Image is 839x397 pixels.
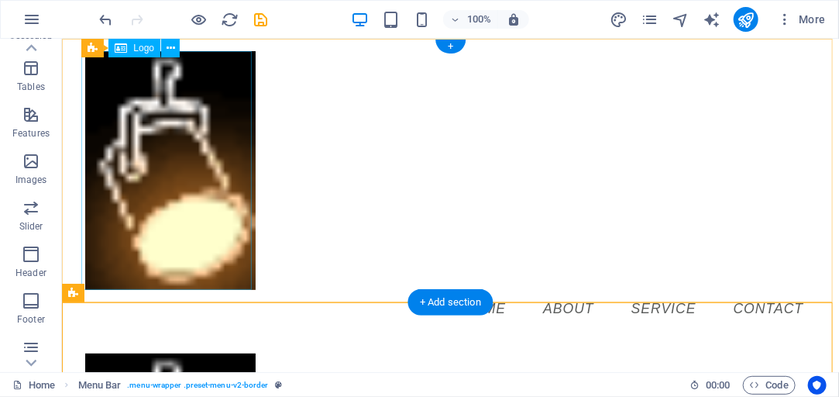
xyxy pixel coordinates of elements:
span: More [777,12,826,27]
span: Logo [133,43,154,53]
nav: breadcrumb [78,376,282,395]
i: Pages (Ctrl+Alt+S) [641,11,658,29]
p: Tables [17,81,45,93]
button: 100% [443,10,498,29]
button: publish [734,7,758,32]
i: Undo: Font style (normal -> italic) (Ctrl+Z) [98,11,115,29]
button: Usercentrics [808,376,827,395]
i: On resize automatically adjust zoom level to fit chosen device. [507,12,521,26]
button: design [610,10,628,29]
button: reload [221,10,239,29]
h6: 100% [466,10,491,29]
p: Images [15,174,47,186]
button: More [771,7,832,32]
i: Publish [737,11,755,29]
span: Click to select. Double-click to edit [78,376,122,395]
span: 00 00 [706,376,730,395]
button: navigator [672,10,690,29]
i: This element is a customizable preset [275,381,282,389]
button: undo [97,10,115,29]
span: Code [750,376,789,395]
p: Header [15,267,46,279]
div: + [435,40,466,54]
p: Slider [19,220,43,233]
p: Features [12,127,50,140]
button: pages [641,10,659,29]
span: . menu-wrapper .preset-menu-v2-border [127,376,268,395]
button: text_generator [703,10,721,29]
span: : [717,379,719,391]
button: save [252,10,270,29]
div: + Add section [407,289,493,316]
a: Click to cancel selection. Double-click to open Pages [12,376,55,395]
button: Code [743,376,796,395]
p: Footer [17,313,45,326]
